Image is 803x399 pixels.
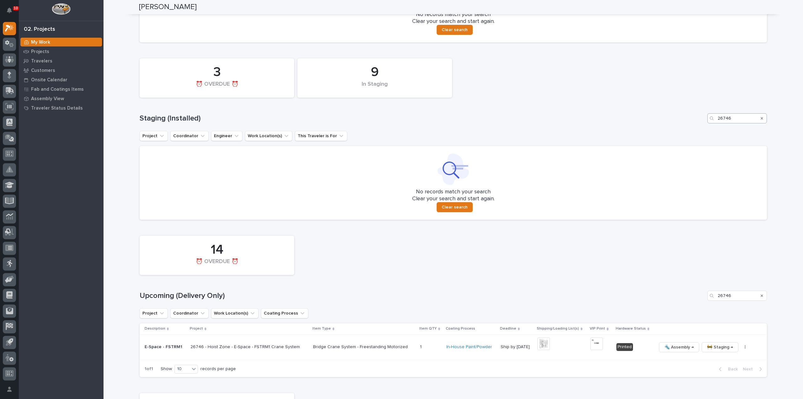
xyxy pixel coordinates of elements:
span: Next [743,366,757,372]
p: Description [145,325,165,332]
p: No records match your search [147,189,759,196]
span: 🔩 Assembly → [664,343,694,351]
div: 3 [150,64,284,80]
input: Search [707,113,767,123]
p: Assembly View [31,96,64,102]
p: Deadline [500,325,516,332]
img: Workspace Logo [52,3,70,15]
button: Clear search [437,202,473,212]
button: 🔩 Assembly → [659,342,699,352]
tr: E-Space - FSTRM126746 - Hoist Zone - E-Space - FSTRM1 Crane System26746 - Hoist Zone - E-Space - ... [140,334,767,360]
div: ⏰ OVERDUE ⏰ [150,81,284,94]
div: 02. Projects [24,26,55,33]
p: No records match your search [147,11,759,18]
button: Work Location(s) [211,308,258,318]
button: Coating Process [261,308,308,318]
p: Project [190,325,203,332]
p: 10 [14,6,18,10]
button: Clear search [437,25,473,35]
h1: Staging (Installed) [140,114,705,123]
p: Clear your search and start again. [412,18,495,25]
p: Travelers [31,58,52,64]
div: 9 [308,64,441,80]
p: Projects [31,49,49,55]
div: 14 [150,242,284,258]
span: Clear search [442,204,468,210]
button: Coordinator [170,131,209,141]
p: 1 [420,343,423,350]
p: My Work [31,40,50,45]
span: Clear search [442,27,468,33]
a: Customers [19,66,104,75]
input: Search [707,291,767,301]
a: Assembly View [19,94,104,103]
button: Work Location(s) [245,131,292,141]
p: Item Type [312,325,331,332]
p: Onsite Calendar [31,77,67,83]
a: Fab and Coatings Items [19,84,104,94]
p: VIP Print [590,325,605,332]
div: Printed [616,343,633,351]
span: 🚧 Staging → [707,343,733,351]
div: ⏰ OVERDUE ⏰ [150,258,284,272]
a: My Work [19,37,104,47]
button: Project [140,131,168,141]
a: In-House Paint/Powder [446,344,492,350]
p: Item QTY [419,325,437,332]
p: Shipping/Loading List(s) [537,325,579,332]
p: Clear your search and start again. [412,196,495,202]
button: Notifications [3,4,16,17]
a: Onsite Calendar [19,75,104,84]
p: Hardware Status [616,325,646,332]
button: Engineer [211,131,242,141]
p: Ship by [DATE] [501,344,532,350]
h1: Upcoming (Delivery Only) [140,291,705,300]
p: Traveler Status Details [31,105,83,111]
div: Notifications10 [8,8,16,18]
div: In Staging [308,81,441,94]
button: Coordinator [170,308,209,318]
p: E-Space - FSTRM1 [145,344,185,350]
button: This Traveler is For [295,131,347,141]
button: 🚧 Staging → [702,342,738,352]
p: Customers [31,68,55,73]
a: Traveler Status Details [19,103,104,113]
h2: [PERSON_NAME] [139,3,197,12]
p: Bridge Crane System - Freestanding Motorized [313,344,415,350]
button: Next [740,366,767,372]
button: Project [140,308,168,318]
button: Back [714,366,740,372]
p: Show [161,366,172,372]
p: 1 of 1 [140,361,158,377]
a: Projects [19,47,104,56]
p: 26746 - Hoist Zone - E-Space - FSTRM1 Crane System [190,343,301,350]
p: Fab and Coatings Items [31,87,84,92]
p: Coating Process [446,325,475,332]
p: records per page [200,366,236,372]
a: Travelers [19,56,104,66]
div: 10 [175,366,190,372]
span: Back [724,366,738,372]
